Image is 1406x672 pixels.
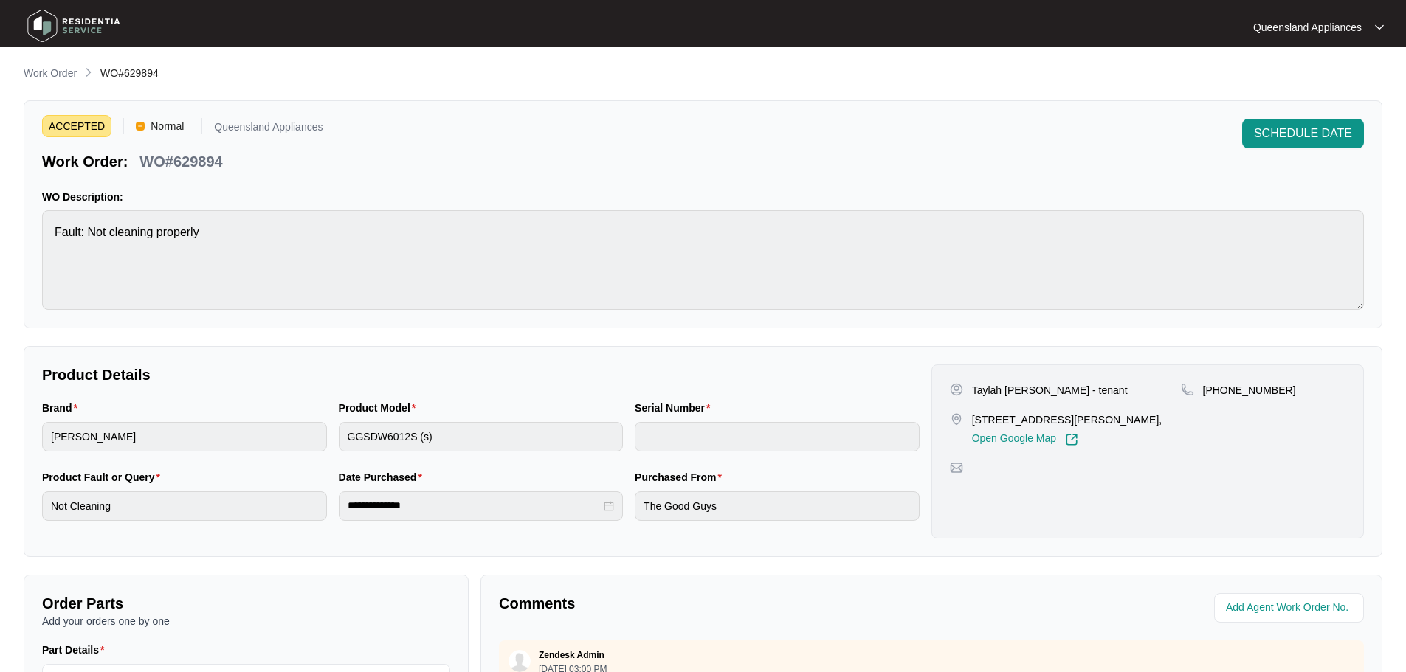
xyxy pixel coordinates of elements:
p: Product Details [42,364,920,385]
span: SCHEDULE DATE [1254,125,1352,142]
input: Product Fault or Query [42,491,327,521]
p: Taylah [PERSON_NAME] - tenant [972,383,1128,398]
input: Purchased From [635,491,920,521]
label: Purchased From [635,470,728,485]
p: Work Order: [42,151,128,172]
label: Part Details [42,642,111,657]
label: Product Fault or Query [42,470,166,485]
button: SCHEDULE DATE [1242,119,1364,148]
p: Order Parts [42,593,450,614]
p: Queensland Appliances [1253,20,1362,35]
label: Serial Number [635,401,716,415]
input: Serial Number [635,422,920,451]
span: Normal [145,115,190,137]
p: Comments [499,593,921,614]
input: Product Model [339,422,624,451]
label: Date Purchased [339,470,428,485]
img: map-pin [950,461,963,474]
input: Add Agent Work Order No. [1226,599,1355,617]
input: Brand [42,422,327,451]
p: Queensland Appliances [214,122,323,137]
span: ACCEPTED [42,115,111,137]
img: user-pin [950,383,963,396]
p: WO Description: [42,190,1364,204]
p: [PHONE_NUMBER] [1203,383,1296,398]
p: [STREET_ADDRESS][PERSON_NAME], [972,412,1162,427]
img: Link-External [1065,433,1078,446]
img: Vercel Logo [136,122,145,131]
img: residentia service logo [22,4,125,48]
p: Add your orders one by one [42,614,450,628]
img: user.svg [509,650,531,672]
img: chevron-right [83,66,94,78]
label: Product Model [339,401,422,415]
span: WO#629894 [100,67,159,79]
img: dropdown arrow [1375,24,1384,31]
p: Zendesk Admin [539,649,604,661]
textarea: Fault: Not cleaning properly [42,210,1364,310]
label: Brand [42,401,83,415]
img: map-pin [1181,383,1194,396]
input: Date Purchased [348,498,602,513]
img: map-pin [950,412,963,426]
p: WO#629894 [139,151,222,172]
a: Work Order [21,66,80,82]
p: Work Order [24,66,77,80]
a: Open Google Map [972,433,1078,446]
